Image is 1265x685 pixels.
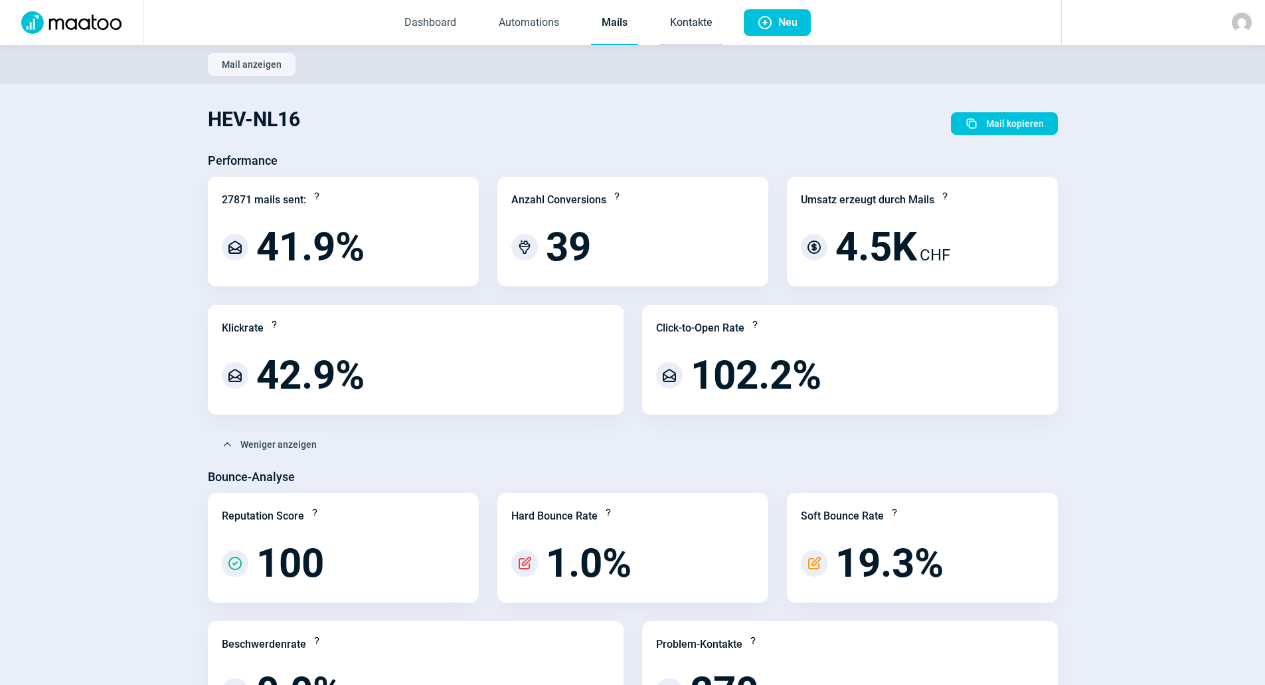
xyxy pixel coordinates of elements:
[222,636,306,652] div: Beschwerdenrate
[986,113,1044,134] span: Mail kopieren
[256,227,365,267] span: 41.9%
[511,192,606,208] div: Anzahl Conversions
[744,9,811,36] button: Neu
[835,543,944,583] span: 19.3%
[801,192,934,208] div: Umsatz erzeugt durch Mails
[256,543,324,583] span: 100
[656,320,744,336] div: Click-to-Open Rate
[546,227,591,267] span: 39
[801,508,884,524] div: Soft Bounce Rate
[691,355,821,395] span: 102.2%
[222,320,264,336] div: Klickrate
[208,150,278,171] h3: Performance
[208,466,295,488] h3: Bounce-Analyse
[835,227,917,267] span: 4.5K
[656,636,742,652] div: Problem-Kontakte
[222,54,282,75] span: Mail anzeigen
[1232,13,1252,33] img: avatar
[488,1,570,45] a: Automations
[778,9,798,36] span: Neu
[222,508,304,524] div: Reputation Score
[208,53,295,76] button: Mail anzeigen
[222,192,306,208] div: 27871 mails sent:
[208,433,331,456] button: Weniger anzeigen
[208,97,300,142] h1: HEV-NL16
[659,1,722,45] a: Kontakte
[240,434,317,455] span: Weniger anzeigen
[591,1,638,45] a: Mails
[546,543,632,583] span: 1.0%
[13,11,129,34] img: Logo
[511,508,598,524] div: Hard Bounce Rate
[951,112,1058,135] button: Mail kopieren
[920,243,950,267] span: CHF
[394,1,467,45] a: Dashboard
[256,355,365,395] span: 42.9%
